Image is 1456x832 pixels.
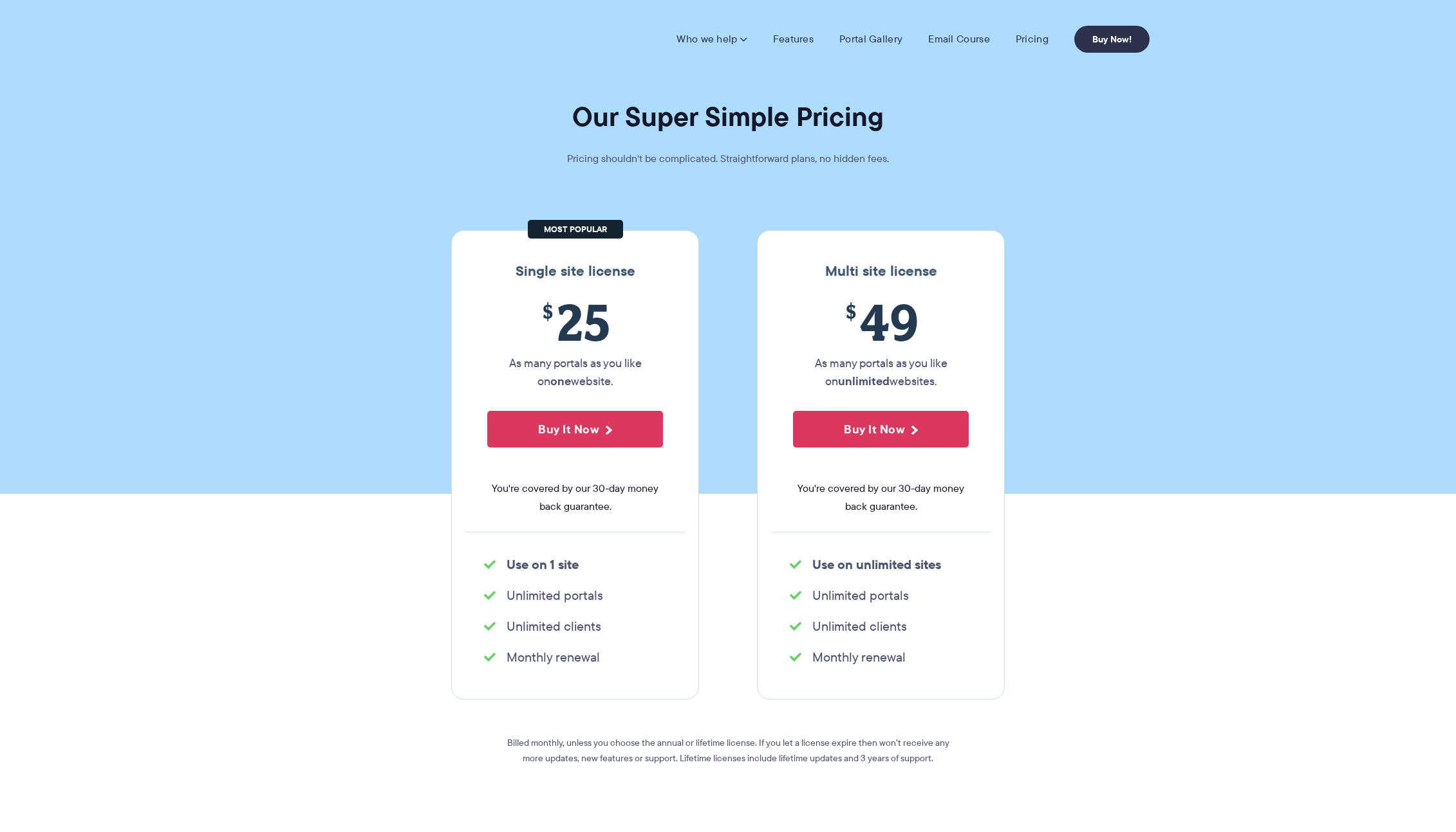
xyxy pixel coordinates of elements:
span: You're covered by our 30-day money back guarantee. [487,480,663,516]
p: Pricing shouldn't be complicated. Straightforward plans, no hidden fees. [535,150,921,168]
strong: one [550,372,571,390]
li: Unlimited clients [790,617,972,635]
span: 49 [793,293,969,351]
button: Buy It Now [793,411,969,448]
li: Unlimited portals [790,586,972,604]
a: Portal Gallery [839,33,902,46]
p: As many portals as you like on websites. [793,354,969,390]
a: Features [773,33,814,46]
a: Buy Now! [1074,26,1150,53]
button: Buy It Now [487,411,663,448]
span: 25 [487,293,663,351]
a: Pricing [1016,33,1049,46]
span: You're covered by our 30-day money back guarantee. [793,480,969,516]
a: Who we help [677,33,747,46]
strong: Use on unlimited sites [812,555,941,574]
strong: Use on 1 site [507,555,579,574]
li: Monthly renewal [484,648,666,666]
p: Billed monthly, unless you choose the annual or lifetime license. If you let a license expire the... [496,735,960,766]
li: Unlimited clients [484,617,666,635]
strong: unlimited [838,372,890,390]
p: As many portals as you like on website. [487,354,663,390]
li: Monthly renewal [790,648,972,666]
h3: Single site license [465,263,686,280]
li: Unlimited portals [484,586,666,604]
h3: Multi site license [770,263,991,280]
a: Email Course [928,33,990,46]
